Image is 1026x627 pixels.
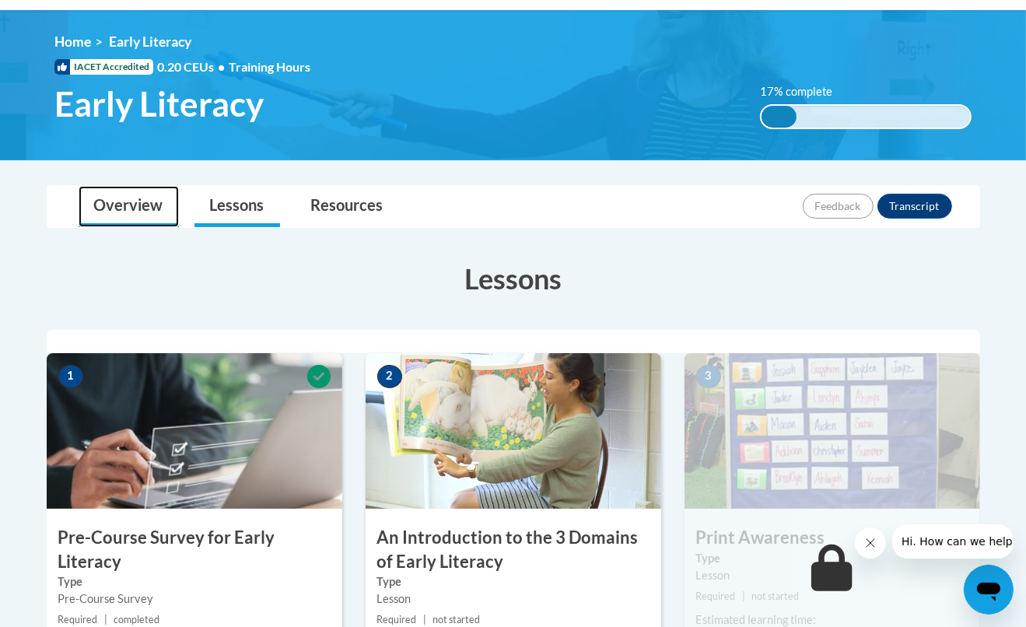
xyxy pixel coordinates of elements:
span: | [423,614,426,625]
h3: Print Awareness [685,526,980,550]
a: Home [54,33,91,50]
label: 17% complete [760,83,849,100]
span: Hi. How can we help? [9,11,126,23]
iframe: Close message [855,527,886,559]
button: Feedback [803,194,874,219]
span: Required [58,614,98,625]
label: Type [696,550,968,567]
a: Resources [296,186,399,227]
span: 1 [58,365,83,388]
h3: Lessons [47,259,980,298]
button: Transcript [877,194,952,219]
span: Required [696,590,736,602]
span: | [742,590,745,602]
h3: Pre-Course Survey for Early Literacy [47,526,342,574]
iframe: Button to launch messaging window [964,565,1014,615]
img: Course Image [685,353,980,509]
span: IACET Accredited [54,59,153,75]
span: 2 [377,365,402,388]
div: Lesson [696,567,968,584]
iframe: Message from company [892,524,1014,559]
span: Early Literacy [54,83,264,124]
div: Lesson [377,590,650,608]
h3: An Introduction to the 3 Domains of Early Literacy [366,526,661,574]
span: not started [751,590,799,602]
div: Pre-Course Survey [58,590,331,608]
div: 17% complete [762,106,797,128]
a: Overview [79,186,179,227]
span: not started [432,614,480,625]
a: Lessons [194,186,280,227]
span: • [218,59,225,74]
span: 0.20 CEUs [157,58,229,75]
img: Course Image [47,353,342,509]
span: | [104,614,107,625]
span: 3 [696,365,721,388]
span: Early Literacy [109,33,191,50]
span: completed [114,614,159,625]
span: Required [377,614,417,625]
span: Training Hours [229,59,310,74]
label: Type [58,573,331,590]
img: Course Image [366,353,661,509]
label: Type [377,573,650,590]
